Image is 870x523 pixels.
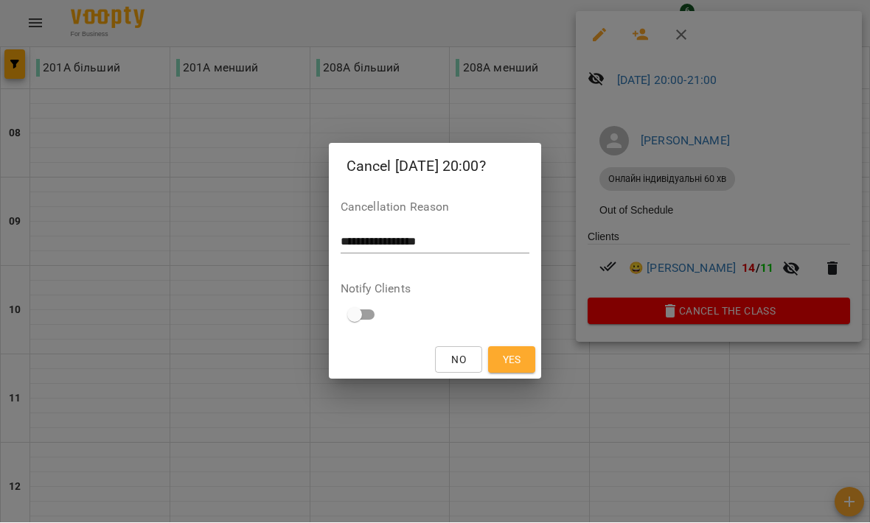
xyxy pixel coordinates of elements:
label: Notify Clients [341,284,530,295]
h2: Cancel [DATE] 20:00? [347,155,524,178]
button: No [435,347,482,373]
span: No [451,351,466,369]
label: Cancellation Reason [341,202,530,214]
button: Yes [488,347,535,373]
span: Yes [503,351,521,369]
